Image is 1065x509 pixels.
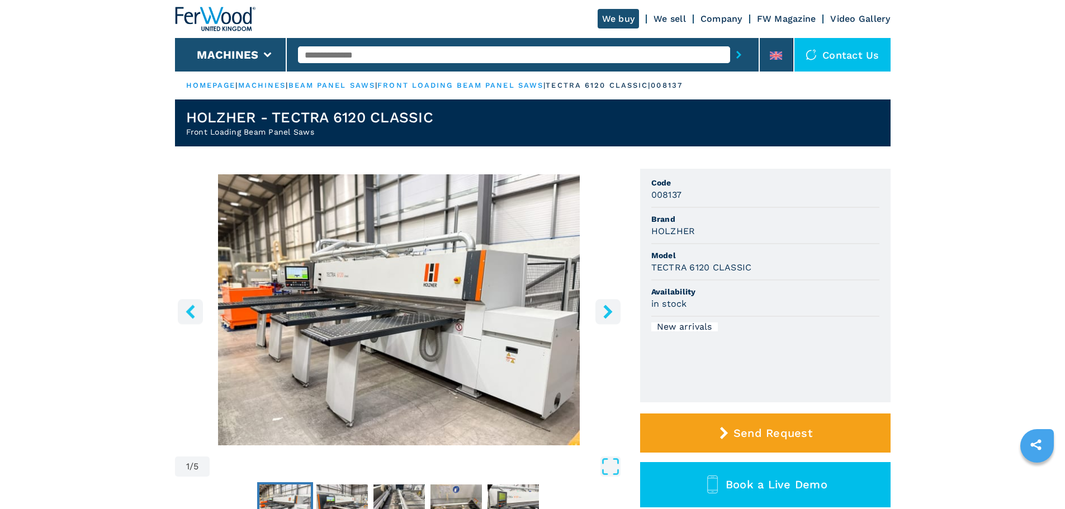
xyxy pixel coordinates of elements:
[186,462,190,471] span: 1
[286,81,288,89] span: |
[651,250,879,261] span: Model
[190,462,193,471] span: /
[186,81,236,89] a: HOMEPAGE
[375,81,377,89] span: |
[175,7,255,31] img: Ferwood
[175,174,623,445] div: Go to Slide 1
[186,126,433,137] h2: Front Loading Beam Panel Saws
[197,48,258,61] button: Machines
[1017,459,1057,501] iframe: Chat
[794,38,891,72] div: Contact us
[543,81,546,89] span: |
[651,177,879,188] span: Code
[595,299,621,324] button: right-button
[288,81,376,89] a: beam panel saws
[726,478,827,491] span: Book a Live Demo
[651,297,687,310] h3: in stock
[651,188,682,201] h3: 008137
[640,413,891,453] button: Send Request
[235,81,238,89] span: |
[651,213,879,225] span: Brand
[212,456,620,477] button: Open Fullscreen
[238,81,286,89] a: machines
[175,174,623,445] img: Front Loading Beam Panel Saws HOLZHER TECTRA 6120 CLASSIC
[178,299,203,324] button: left-button
[186,108,433,126] h1: HOLZHER - TECTRA 6120 CLASSIC
[651,225,695,237] h3: HOLZHER
[757,13,816,24] a: FW Magazine
[640,462,891,507] button: Book a Live Demo
[654,13,686,24] a: We sell
[598,9,640,28] a: We buy
[193,462,198,471] span: 5
[730,42,747,68] button: submit-button
[546,80,651,91] p: tectra 6120 classic |
[830,13,890,24] a: Video Gallery
[651,322,718,331] div: New arrivals
[651,80,683,91] p: 008137
[377,81,543,89] a: front loading beam panel saws
[806,49,817,60] img: Contact us
[733,426,812,440] span: Send Request
[1022,431,1050,459] a: sharethis
[651,261,752,274] h3: TECTRA 6120 CLASSIC
[651,286,879,297] span: Availability
[700,13,742,24] a: Company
